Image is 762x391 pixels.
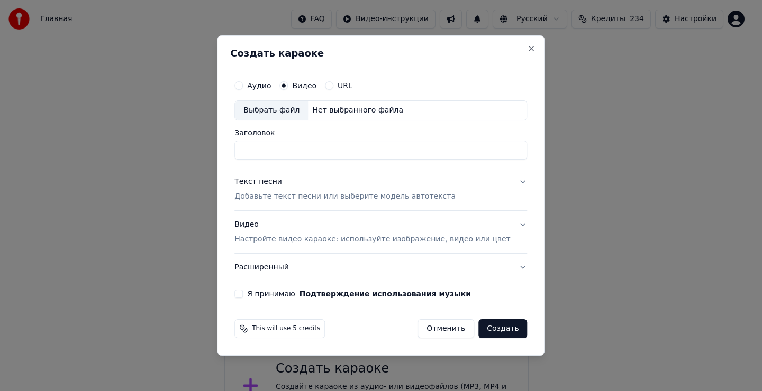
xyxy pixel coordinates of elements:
label: URL [338,82,352,89]
div: Нет выбранного файла [308,105,407,116]
div: Видео [234,219,510,245]
h2: Создать караоке [230,49,531,58]
p: Настройте видео караоке: используйте изображение, видео или цвет [234,234,510,245]
label: Я принимаю [247,290,471,297]
label: Видео [292,82,316,89]
div: Выбрать файл [235,101,308,120]
div: Текст песни [234,176,282,187]
label: Аудио [247,82,271,89]
p: Добавьте текст песни или выберите модель автотекста [234,191,456,202]
span: This will use 5 credits [252,324,320,333]
button: Создать [478,319,527,338]
button: Я принимаю [300,290,471,297]
button: Расширенный [234,254,527,281]
button: Текст песниДобавьте текст песни или выберите модель автотекста [234,168,527,210]
button: Отменить [418,319,474,338]
label: Заголовок [234,129,527,136]
button: ВидеоНастройте видео караоке: используйте изображение, видео или цвет [234,211,527,253]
